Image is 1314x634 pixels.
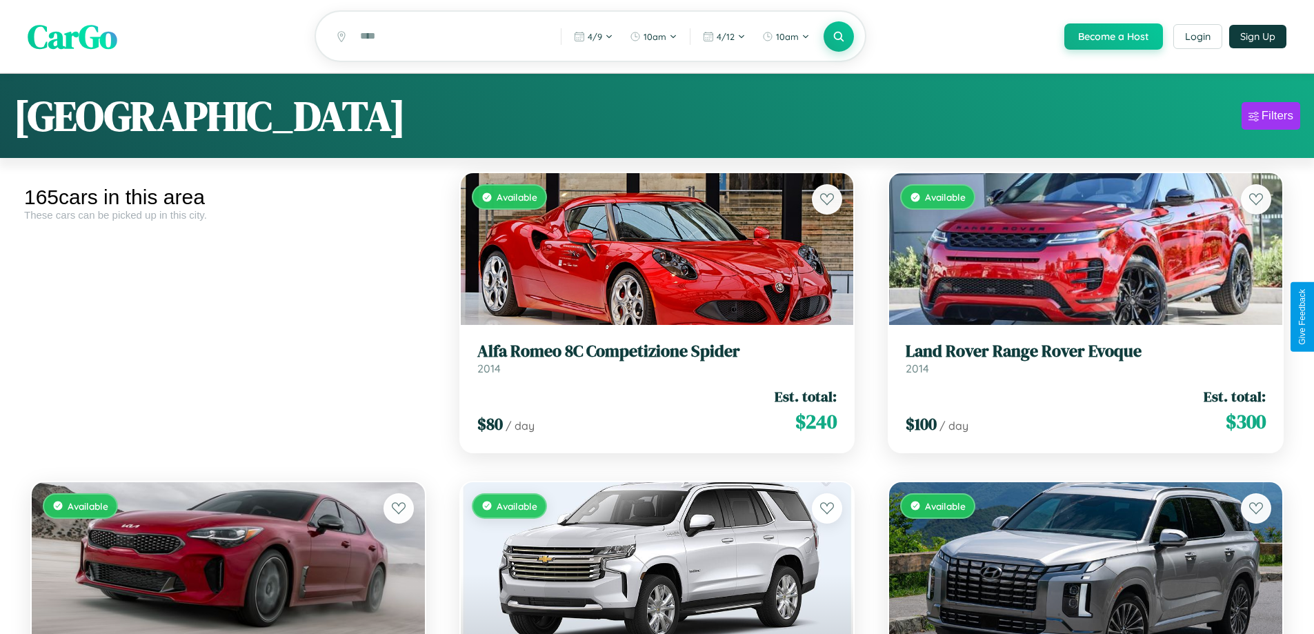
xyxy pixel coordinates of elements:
[477,413,503,435] span: $ 80
[506,419,535,433] span: / day
[717,31,735,42] span: 4 / 12
[906,413,937,435] span: $ 100
[1297,289,1307,345] div: Give Feedback
[1242,102,1300,130] button: Filters
[477,361,501,375] span: 2014
[24,186,432,209] div: 165 cars in this area
[906,341,1266,361] h3: Land Rover Range Rover Evoque
[906,361,929,375] span: 2014
[775,386,837,406] span: Est. total:
[925,191,966,203] span: Available
[795,408,837,435] span: $ 240
[497,191,537,203] span: Available
[68,500,108,512] span: Available
[567,26,620,48] button: 4/9
[623,26,684,48] button: 10am
[906,341,1266,375] a: Land Rover Range Rover Evoque2014
[1204,386,1266,406] span: Est. total:
[939,419,968,433] span: / day
[1064,23,1163,50] button: Become a Host
[644,31,666,42] span: 10am
[14,88,406,144] h1: [GEOGRAPHIC_DATA]
[1262,109,1293,123] div: Filters
[776,31,799,42] span: 10am
[497,500,537,512] span: Available
[24,209,432,221] div: These cars can be picked up in this city.
[477,341,837,375] a: Alfa Romeo 8C Competizione Spider2014
[1173,24,1222,49] button: Login
[755,26,817,48] button: 10am
[28,14,117,59] span: CarGo
[588,31,602,42] span: 4 / 9
[696,26,753,48] button: 4/12
[925,500,966,512] span: Available
[1226,408,1266,435] span: $ 300
[477,341,837,361] h3: Alfa Romeo 8C Competizione Spider
[1229,25,1286,48] button: Sign Up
